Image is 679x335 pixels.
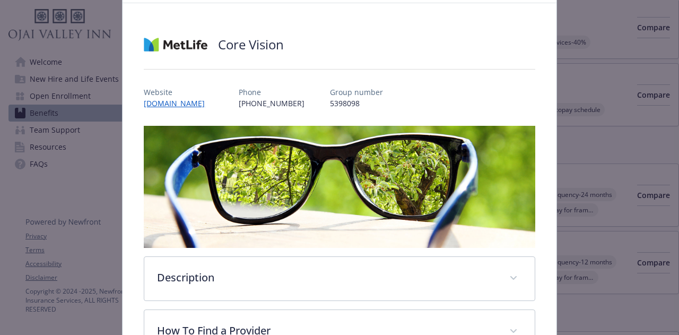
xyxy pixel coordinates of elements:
a: [DOMAIN_NAME] [144,98,213,108]
p: Website [144,87,213,98]
p: [PHONE_NUMBER] [239,98,304,109]
p: 5398098 [330,98,383,109]
div: Description [144,257,534,300]
img: Metlife Inc [144,29,207,61]
p: Group number [330,87,383,98]
p: Phone [239,87,304,98]
h2: Core Vision [218,36,284,54]
img: banner [144,126,535,248]
p: Description [157,270,496,286]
